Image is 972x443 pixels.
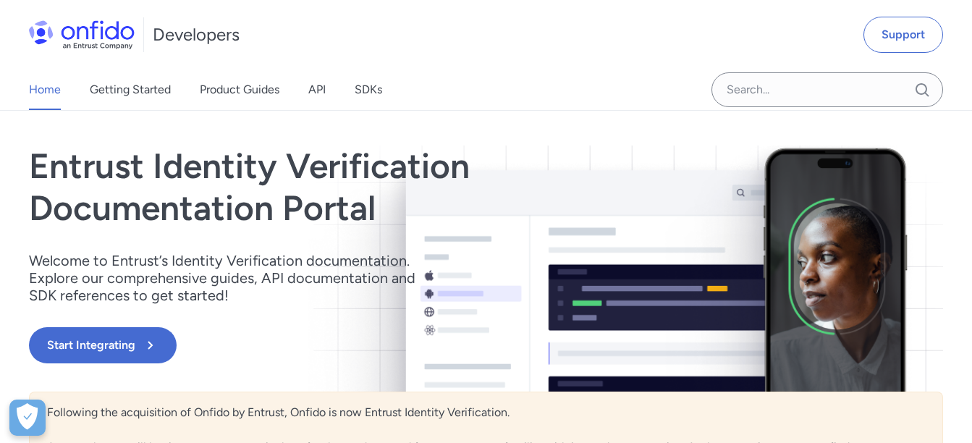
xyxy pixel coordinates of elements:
a: Home [29,69,61,110]
div: Cookie Preferences [9,400,46,436]
button: Start Integrating [29,327,177,363]
img: Onfido Logo [29,20,135,49]
h1: Developers [153,23,240,46]
a: API [308,69,326,110]
input: Onfido search input field [711,72,943,107]
h1: Entrust Identity Verification Documentation Portal [29,145,669,229]
a: SDKs [355,69,382,110]
a: Support [863,17,943,53]
p: Welcome to Entrust’s Identity Verification documentation. Explore our comprehensive guides, API d... [29,252,434,304]
button: Open Preferences [9,400,46,436]
a: Getting Started [90,69,171,110]
a: Product Guides [200,69,279,110]
a: Start Integrating [29,327,669,363]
